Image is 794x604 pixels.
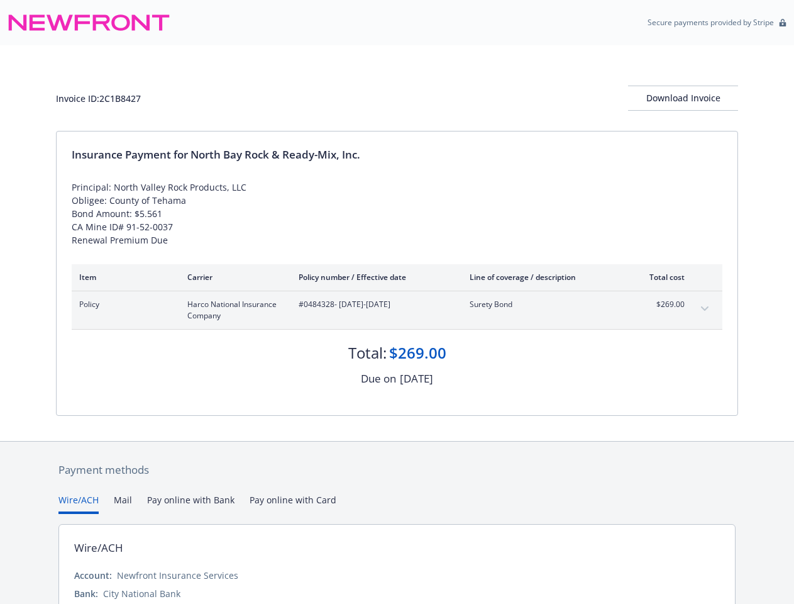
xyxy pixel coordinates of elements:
[114,493,132,514] button: Mail
[389,342,446,364] div: $269.00
[470,272,617,282] div: Line of coverage / description
[299,299,449,310] span: #0484328 - [DATE]-[DATE]
[79,299,167,310] span: Policy
[299,272,449,282] div: Policy number / Effective date
[695,299,715,319] button: expand content
[58,462,736,478] div: Payment methods
[187,272,278,282] div: Carrier
[72,147,722,163] div: Insurance Payment for North Bay Rock & Ready-Mix, Inc.
[72,181,722,247] div: Principal: North Valley Rock Products, LLC Obligee: County of Tehama Bond Amount: $5.561 CA Mine ...
[470,299,617,310] span: Surety Bond
[361,371,396,387] div: Due on
[58,493,99,514] button: Wire/ACH
[348,342,387,364] div: Total:
[74,540,123,556] div: Wire/ACH
[628,86,738,110] div: Download Invoice
[187,299,278,322] span: Harco National Insurance Company
[250,493,336,514] button: Pay online with Card
[74,587,98,600] div: Bank:
[628,86,738,111] button: Download Invoice
[103,587,180,600] div: City National Bank
[79,272,167,282] div: Item
[72,291,722,329] div: PolicyHarco National Insurance Company#0484328- [DATE]-[DATE]Surety Bond$269.00expand content
[637,299,685,310] span: $269.00
[648,17,774,28] p: Secure payments provided by Stripe
[56,92,141,105] div: Invoice ID: 2C1B8427
[637,272,685,282] div: Total cost
[74,569,112,582] div: Account:
[117,569,238,582] div: Newfront Insurance Services
[400,371,433,387] div: [DATE]
[147,493,234,514] button: Pay online with Bank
